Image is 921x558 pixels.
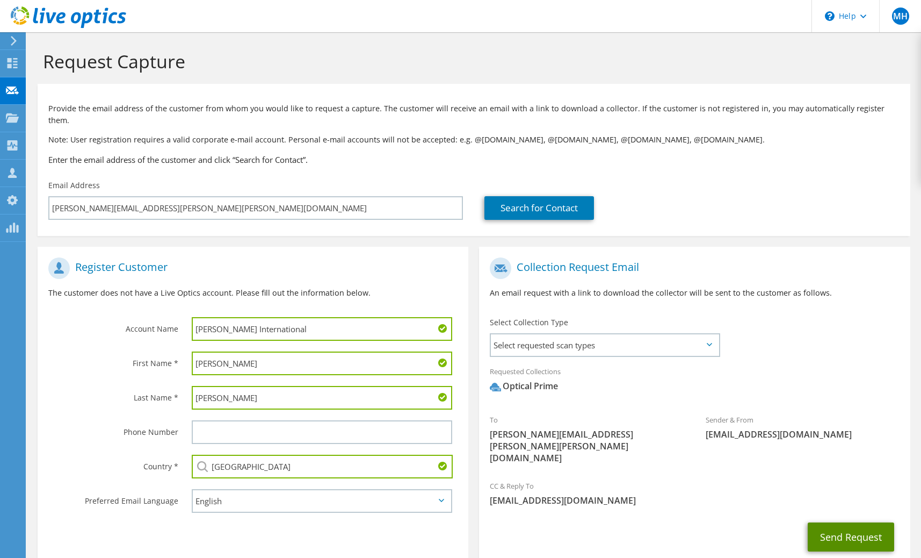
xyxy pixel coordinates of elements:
h3: Enter the email address of the customer and click “Search for Contact”. [48,154,900,166]
div: CC & Reply To [479,475,910,512]
p: Provide the email address of the customer from whom you would like to request a capture. The cust... [48,103,900,126]
label: Phone Number [48,420,178,438]
label: Preferred Email Language [48,489,178,506]
span: MH [892,8,909,25]
div: To [479,409,694,469]
label: Account Name [48,317,178,334]
label: First Name * [48,352,178,369]
label: Select Collection Type [490,317,568,328]
h1: Collection Request Email [490,257,894,279]
p: An email request with a link to download the collector will be sent to the customer as follows. [490,287,899,299]
label: Last Name * [48,386,178,403]
h1: Register Customer [48,257,452,279]
span: [PERSON_NAME][EMAIL_ADDRESS][PERSON_NAME][PERSON_NAME][DOMAIN_NAME] [490,428,684,464]
p: Note: User registration requires a valid corporate e-mail account. Personal e-mail accounts will ... [48,134,900,146]
a: Search for Contact [484,196,594,220]
span: [EMAIL_ADDRESS][DOMAIN_NAME] [490,495,899,506]
button: Send Request [808,523,894,552]
span: [EMAIL_ADDRESS][DOMAIN_NAME] [706,428,900,440]
div: Sender & From [695,409,910,446]
div: Optical Prime [490,380,558,392]
p: The customer does not have a Live Optics account. Please fill out the information below. [48,287,458,299]
h1: Request Capture [43,50,900,73]
div: Requested Collections [479,360,910,403]
label: Email Address [48,180,100,191]
span: Select requested scan types [491,334,719,356]
svg: \n [825,11,835,21]
label: Country * [48,455,178,472]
